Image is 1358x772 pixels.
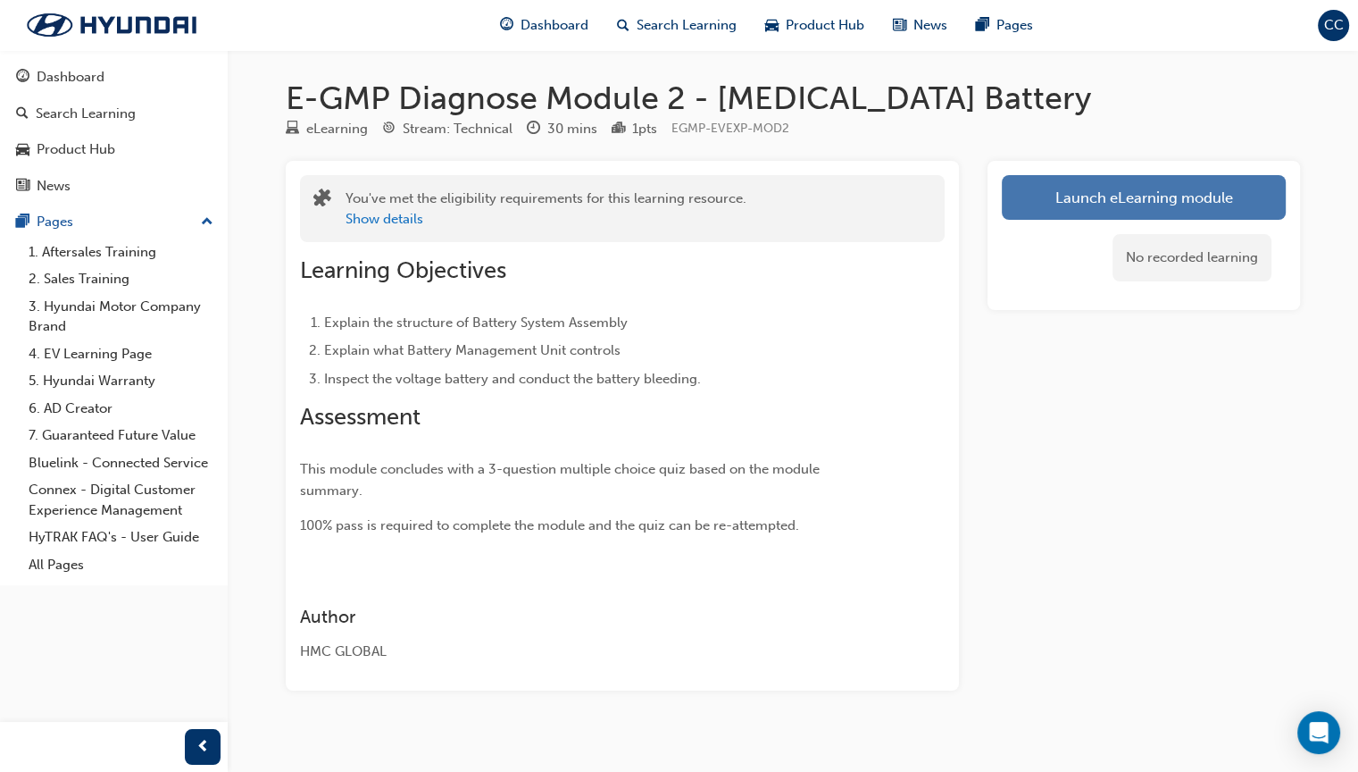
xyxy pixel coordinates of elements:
a: Connex - Digital Customer Experience Management [21,476,221,524]
a: Launch eLearning module [1002,175,1286,220]
span: search-icon [617,14,629,37]
div: 1 pts [632,119,657,139]
a: 1. Aftersales Training [21,239,221,266]
div: Stream: Technical [403,119,512,139]
button: Show details [346,209,423,230]
a: Product Hub [7,133,221,166]
div: Dashboard [37,67,104,88]
div: Product Hub [37,139,115,160]
span: car-icon [16,142,29,158]
span: news-icon [893,14,906,37]
span: target-icon [382,122,396,138]
div: Open Intercom Messenger [1297,711,1340,754]
a: 6. AD Creator [21,395,221,423]
span: 100% pass is required to complete the module and the quiz can be re-attempted. [300,517,799,533]
span: car-icon [765,14,779,37]
div: Stream [382,118,512,140]
div: Type [286,118,368,140]
span: pages-icon [16,214,29,231]
a: 7. Guaranteed Future Value [21,422,221,449]
span: Explain the structure of Battery System Assembly [324,315,628,331]
span: CC [1324,15,1344,36]
span: news-icon [16,179,29,195]
a: search-iconSearch Learning [603,7,751,44]
button: CC [1318,10,1349,41]
span: clock-icon [527,122,540,138]
h1: E-GMP Diagnose Module 2 - [MEDICAL_DATA] Battery [286,79,1300,118]
a: 2. Sales Training [21,265,221,293]
div: Pages [37,212,73,232]
span: guage-icon [500,14,513,37]
h3: Author [300,607,880,627]
span: prev-icon [196,736,210,759]
div: eLearning [306,119,368,139]
a: news-iconNews [879,7,962,44]
div: Points [612,118,657,140]
a: 5. Hyundai Warranty [21,367,221,395]
span: puzzle-icon [313,190,331,211]
span: search-icon [16,106,29,122]
span: Explain what Battery Management Unit controls [324,342,621,358]
span: Pages [996,15,1033,36]
span: Learning resource code [671,121,789,136]
div: You've met the eligibility requirements for this learning resource. [346,189,746,229]
span: News [913,15,947,36]
a: 3. Hyundai Motor Company Brand [21,293,221,340]
span: Assessment [300,403,421,431]
a: All Pages [21,551,221,579]
span: pages-icon [976,14,989,37]
span: This module concludes with a 3-question multiple choice quiz based on the module summary. [300,461,823,499]
span: Dashboard [521,15,588,36]
span: Learning Objectives [300,256,506,284]
span: Product Hub [786,15,864,36]
a: News [7,170,221,203]
a: guage-iconDashboard [486,7,603,44]
button: Pages [7,206,221,239]
a: 4. EV Learning Page [21,340,221,368]
div: 30 mins [547,119,597,139]
div: No recorded learning [1112,234,1271,281]
span: guage-icon [16,70,29,86]
a: Search Learning [7,97,221,130]
span: Inspect the voltage battery and conduct the battery bleeding. [324,371,701,387]
button: DashboardSearch LearningProduct HubNews [7,57,221,206]
span: learningResourceType_ELEARNING-icon [286,122,299,138]
div: HMC GLOBAL [300,642,880,662]
span: podium-icon [612,122,625,138]
a: Bluelink - Connected Service [21,449,221,477]
img: Trak [9,6,214,44]
a: HyTRAK FAQ's - User Guide [21,524,221,551]
a: car-iconProduct Hub [751,7,879,44]
a: Dashboard [7,61,221,94]
span: Search Learning [637,15,737,36]
a: pages-iconPages [962,7,1047,44]
div: Search Learning [36,104,136,124]
span: up-icon [201,211,213,234]
div: Duration [527,118,597,140]
div: News [37,176,71,197]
